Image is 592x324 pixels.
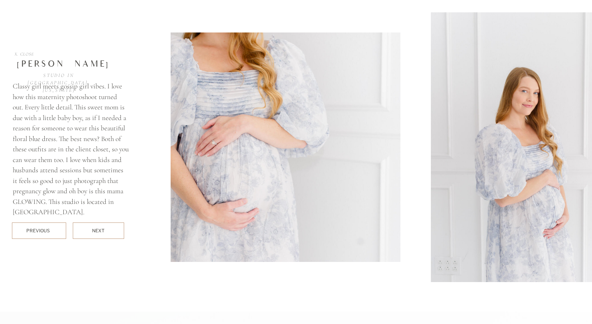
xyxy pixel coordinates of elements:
p: Classy girl meets gossip girl vibes. I love how this maternity photoshoot turned out. Every littl... [13,81,129,218]
h3: Studio in [GEOGRAPHIC_DATA], [US_STATE] [13,72,105,77]
div: [PERSON_NAME] [13,58,77,69]
img: Closeup studio image of pregnant mom holding her belly during her Orlando maternity photographer ... [56,32,400,262]
a: X. Close [13,52,36,56]
div: Previous [26,227,52,234]
div: NEXT [92,227,105,234]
